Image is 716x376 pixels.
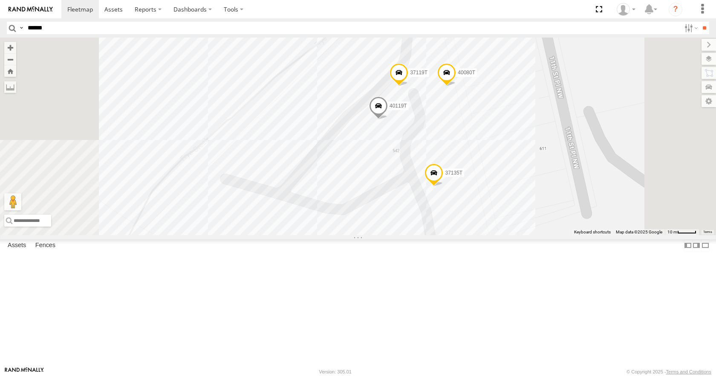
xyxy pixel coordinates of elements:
[18,22,25,34] label: Search Query
[4,65,16,77] button: Zoom Home
[614,3,638,16] div: Todd Sigmon
[703,230,712,233] a: Terms
[4,81,16,93] label: Measure
[667,230,677,234] span: 10 m
[574,229,611,235] button: Keyboard shortcuts
[9,6,53,12] img: rand-logo.svg
[616,230,662,234] span: Map data ©2025 Google
[31,240,60,252] label: Fences
[4,53,16,65] button: Zoom out
[666,369,711,374] a: Terms and Conditions
[319,369,352,374] div: Version: 305.01
[5,367,44,376] a: Visit our Website
[684,239,692,252] label: Dock Summary Table to the Left
[3,240,30,252] label: Assets
[458,70,475,76] span: 40080T
[4,42,16,53] button: Zoom in
[410,70,427,76] span: 37119T
[665,229,699,235] button: Map Scale: 10 m per 41 pixels
[692,239,701,252] label: Dock Summary Table to the Right
[701,239,710,252] label: Hide Summary Table
[702,95,716,107] label: Map Settings
[390,103,407,109] span: 40119T
[669,3,682,16] i: ?
[681,22,699,34] label: Search Filter Options
[4,193,21,210] button: Drag Pegman onto the map to open Street View
[445,170,462,176] span: 37135T
[626,369,711,374] div: © Copyright 2025 -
